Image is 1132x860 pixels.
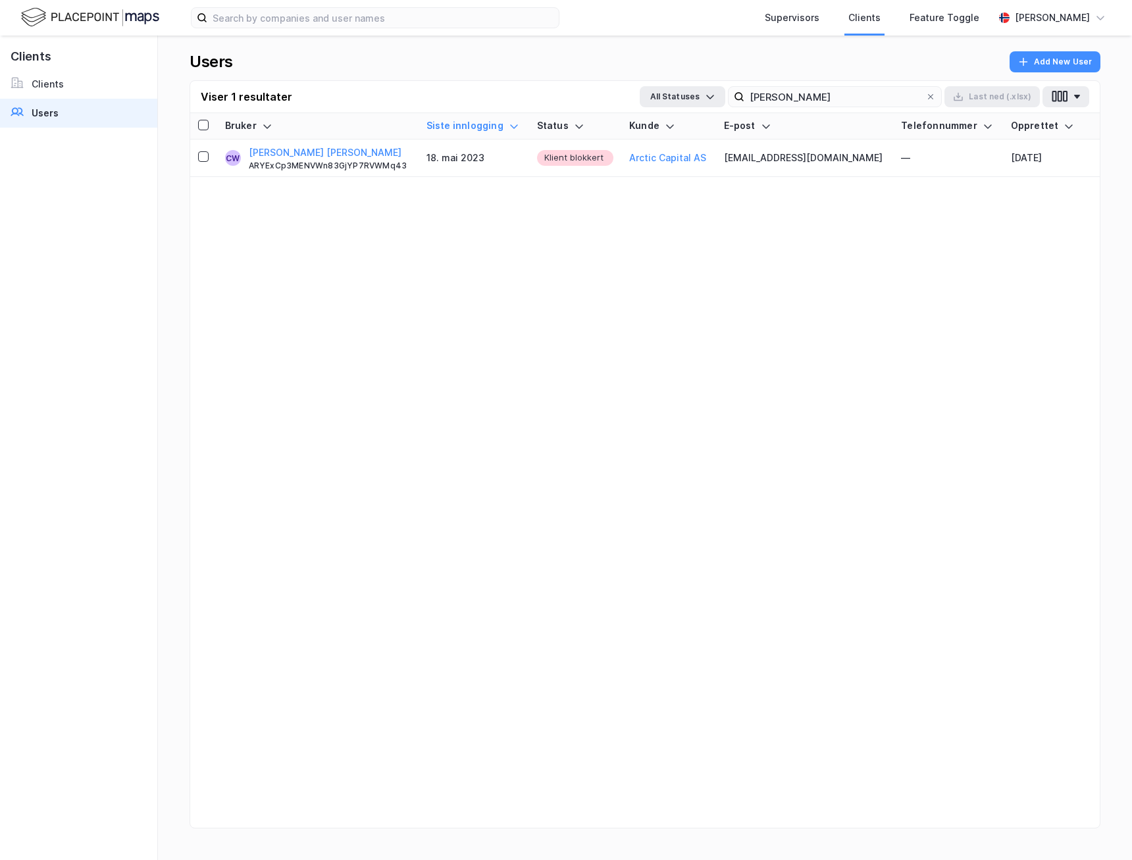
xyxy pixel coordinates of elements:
[1003,139,1084,177] td: [DATE]
[419,139,529,177] td: 18. mai 2023
[724,120,886,132] div: E-post
[716,139,894,177] td: [EMAIL_ADDRESS][DOMAIN_NAME]
[640,86,725,107] button: All Statuses
[21,6,159,29] img: logo.f888ab2527a4732fd821a326f86c7f29.svg
[848,10,881,26] div: Clients
[910,10,979,26] div: Feature Toggle
[32,105,59,121] div: Users
[901,120,994,132] div: Telefonnummer
[249,161,411,171] div: ARYExCp3MENVWn83GjYP7RVWMq43
[893,139,1002,177] td: —
[207,8,559,28] input: Search by companies and user names
[225,120,411,132] div: Bruker
[226,150,240,166] div: CW
[32,76,64,92] div: Clients
[190,51,233,72] div: Users
[426,120,521,132] div: Siste innlogging
[537,120,613,132] div: Status
[1010,51,1100,72] button: Add New User
[1011,120,1076,132] div: Opprettet
[249,145,401,161] button: [PERSON_NAME] [PERSON_NAME]
[1066,797,1132,860] iframe: Chat Widget
[629,120,707,132] div: Kunde
[765,10,819,26] div: Supervisors
[1066,797,1132,860] div: Kontrollprogram for chat
[744,87,925,107] input: Search user by name, email or client
[201,89,292,105] div: Viser 1 resultater
[1015,10,1090,26] div: [PERSON_NAME]
[629,150,706,166] button: Arctic Capital AS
